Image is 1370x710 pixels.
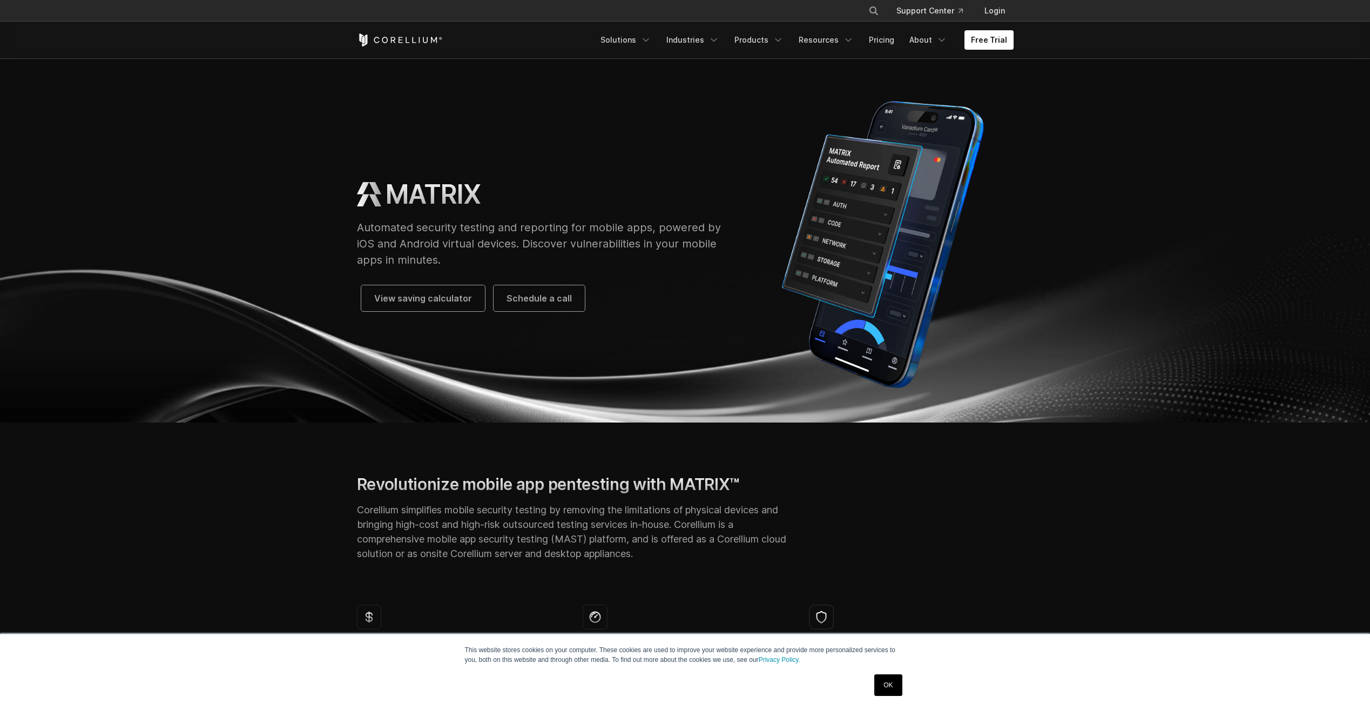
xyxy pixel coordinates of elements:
h1: MATRIX [386,178,481,211]
p: Automated security testing and reporting for mobile apps, powered by iOS and Android virtual devi... [357,219,731,268]
img: icon--money [357,605,381,629]
span: View saving calculator [374,292,472,305]
a: Login [976,1,1014,21]
a: Free Trial [964,30,1014,50]
img: Corellium MATRIX automated report on iPhone showing app vulnerability test results across securit... [752,93,1013,396]
img: MATRIX Logo [357,182,381,206]
a: Products [728,30,790,50]
span: Schedule a call [507,292,572,305]
img: shield-02 (1) [809,605,834,629]
a: Solutions [594,30,658,50]
a: Privacy Policy. [759,656,800,664]
div: Navigation Menu [594,30,1014,50]
a: Resources [792,30,860,50]
a: Corellium Home [357,34,443,46]
h2: Revolutionize mobile app pentesting with MATRIX™ [357,474,787,494]
a: Support Center [888,1,971,21]
a: View saving calculator [361,285,485,311]
a: Pricing [862,30,901,50]
a: OK [874,674,902,696]
p: Corellium simplifies mobile security testing by removing the limitations of physical devices and ... [357,503,787,561]
a: Schedule a call [494,285,585,311]
p: This website stores cookies on your computer. These cookies are used to improve your website expe... [465,645,906,665]
img: icon--meter [583,605,608,629]
button: Search [864,1,883,21]
a: Industries [660,30,726,50]
a: About [903,30,954,50]
div: Navigation Menu [855,1,1014,21]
